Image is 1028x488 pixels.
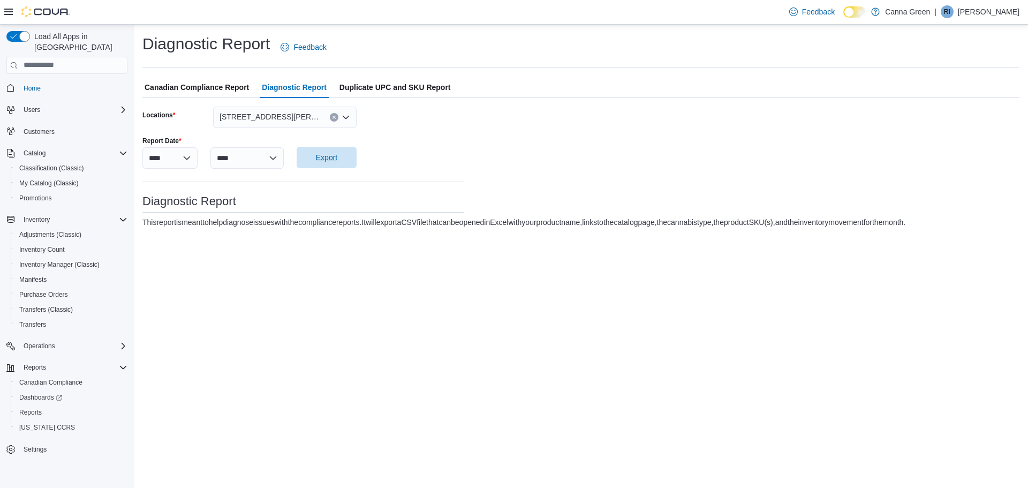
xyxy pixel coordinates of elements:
h1: Diagnostic Report [142,33,270,55]
span: Manifests [15,273,127,286]
button: Transfers (Classic) [11,302,132,317]
button: Canadian Compliance [11,375,132,390]
span: Users [19,103,127,116]
a: Dashboards [11,390,132,405]
button: Manifests [11,272,132,287]
button: Settings [2,441,132,457]
p: Canna Green [885,5,930,18]
span: Settings [24,445,47,454]
span: Inventory [24,215,50,224]
a: Adjustments (Classic) [15,228,86,241]
span: Adjustments (Classic) [15,228,127,241]
span: Feedback [293,42,326,52]
span: Users [24,106,40,114]
span: Adjustments (Classic) [19,230,81,239]
button: Operations [2,339,132,354]
span: Transfers [19,320,46,329]
button: Reports [19,361,50,374]
a: Inventory Count [15,243,69,256]
span: Diagnostic Report [262,77,327,98]
span: Promotions [19,194,52,202]
span: Promotions [15,192,127,205]
button: Users [2,102,132,117]
span: Inventory Count [15,243,127,256]
span: Operations [19,340,127,352]
span: My Catalog (Classic) [15,177,127,190]
span: Purchase Orders [19,290,68,299]
span: Dashboards [15,391,127,404]
span: Reports [19,408,42,417]
a: Home [19,82,45,95]
span: Settings [19,442,127,456]
a: My Catalog (Classic) [15,177,83,190]
span: Classification (Classic) [15,162,127,175]
button: Clear input [330,113,338,122]
span: Transfers (Classic) [15,303,127,316]
a: Manifests [15,273,51,286]
a: Classification (Classic) [15,162,88,175]
div: This report is meant to help diagnose issues with the compliance reports. It will export a CSV fi... [142,217,905,228]
p: | [934,5,936,18]
span: Customers [24,127,55,136]
button: Inventory Count [11,242,132,257]
span: Reports [19,361,127,374]
span: Canadian Compliance [15,376,127,389]
span: [US_STATE] CCRS [19,423,75,432]
label: Locations [142,111,175,119]
span: Canadian Compliance [19,378,82,387]
a: Inventory Manager (Classic) [15,258,104,271]
span: Home [19,81,127,95]
span: Inventory Manager (Classic) [15,258,127,271]
span: Customers [19,125,127,138]
a: Feedback [785,1,839,22]
img: Cova [21,6,70,17]
span: Purchase Orders [15,288,127,301]
span: Transfers [15,318,127,331]
span: Catalog [19,147,127,160]
h3: Diagnostic Report [142,195,464,208]
button: Inventory [19,213,54,226]
span: [STREET_ADDRESS][PERSON_NAME] [220,110,319,123]
span: Feedback [802,6,835,17]
span: Washington CCRS [15,421,127,434]
button: Catalog [19,147,50,160]
a: Reports [15,406,46,419]
a: Canadian Compliance [15,376,87,389]
button: Reports [2,360,132,375]
span: Operations [24,342,55,350]
button: Adjustments (Classic) [11,227,132,242]
span: Reports [15,406,127,419]
span: Transfers (Classic) [19,305,73,314]
span: Catalog [24,149,46,157]
span: Manifests [19,275,47,284]
a: Promotions [15,192,56,205]
a: Transfers [15,318,50,331]
span: Canadian Compliance Report [145,77,249,98]
a: Customers [19,125,59,138]
button: Open list of options [342,113,350,122]
a: Feedback [276,36,330,58]
span: Reports [24,363,46,372]
span: Duplicate UPC and SKU Report [339,77,451,98]
button: Inventory Manager (Classic) [11,257,132,272]
p: [PERSON_NAME] [958,5,1019,18]
button: Export [297,147,357,168]
a: Purchase Orders [15,288,72,301]
label: Report Date [142,137,182,145]
div: Raven Irwin [941,5,954,18]
button: Catalog [2,146,132,161]
button: Inventory [2,212,132,227]
button: Users [19,103,44,116]
button: Home [2,80,132,96]
a: [US_STATE] CCRS [15,421,79,434]
span: My Catalog (Classic) [19,179,79,187]
span: Export [316,152,337,163]
button: Operations [19,340,59,352]
nav: Complex example [6,76,127,485]
button: My Catalog (Classic) [11,176,132,191]
span: Inventory Count [19,245,65,254]
button: Purchase Orders [11,287,132,302]
span: Dashboards [19,393,62,402]
span: Classification (Classic) [19,164,84,172]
